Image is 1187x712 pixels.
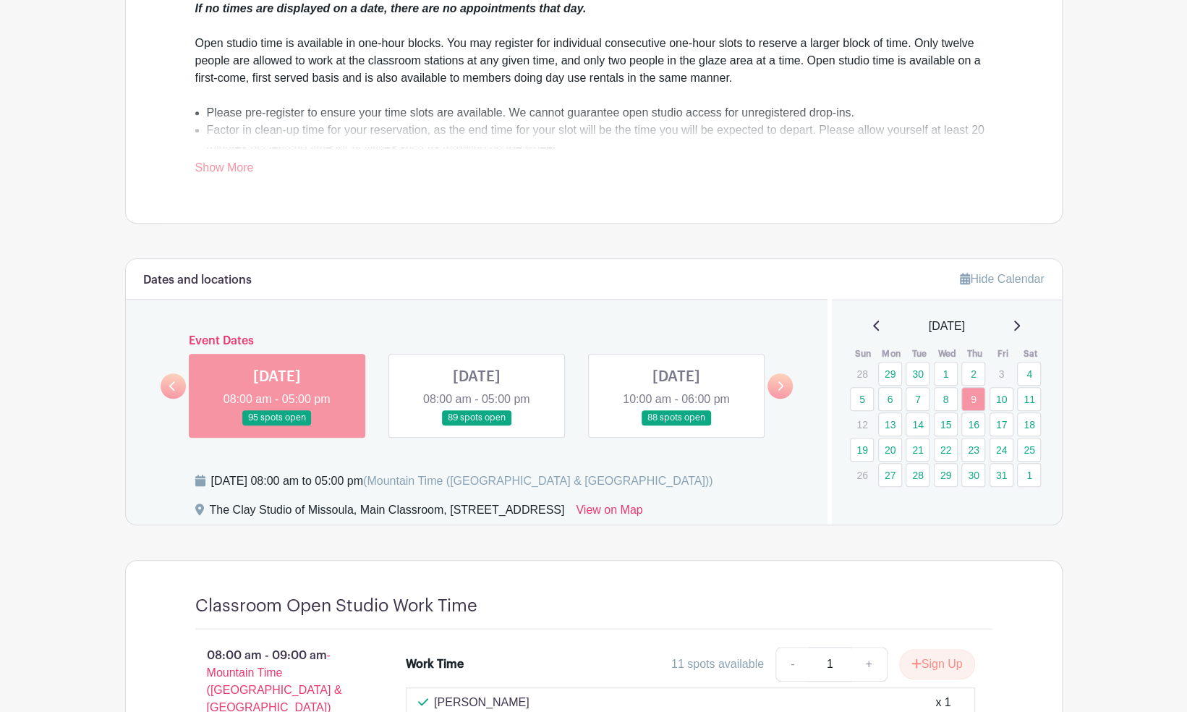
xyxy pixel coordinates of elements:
[961,387,985,411] a: 9
[878,362,902,386] a: 29
[363,475,712,487] span: (Mountain Time ([GEOGRAPHIC_DATA] & [GEOGRAPHIC_DATA]))
[934,387,958,411] a: 8
[195,161,254,179] a: Show More
[1016,347,1045,361] th: Sat
[1017,412,1041,436] a: 18
[990,463,1013,487] a: 31
[935,694,950,711] div: x 1
[850,363,874,385] p: 28
[906,463,929,487] a: 28
[877,347,906,361] th: Mon
[990,438,1013,462] a: 24
[576,501,642,525] a: View on Map
[850,464,874,486] p: 26
[989,347,1017,361] th: Fri
[961,347,989,361] th: Thu
[434,694,529,711] p: [PERSON_NAME]
[775,647,809,682] a: -
[849,347,877,361] th: Sun
[961,438,985,462] a: 23
[878,387,902,411] a: 6
[906,387,929,411] a: 7
[195,2,587,14] em: If no times are displayed on a date, there are no appointments that day.
[961,463,985,487] a: 30
[207,122,992,156] li: Factor in clean-up time for your reservation, as the end time for your slot will be the time you ...
[961,362,985,386] a: 2
[186,334,768,348] h6: Event Dates
[1017,362,1041,386] a: 4
[906,438,929,462] a: 21
[195,35,992,87] div: Open studio time is available in one-hour blocks. You may register for individual consecutive one...
[934,412,958,436] a: 15
[850,438,874,462] a: 19
[961,412,985,436] a: 16
[143,274,252,287] h6: Dates and locations
[934,362,958,386] a: 1
[878,438,902,462] a: 20
[1017,387,1041,411] a: 11
[210,501,565,525] div: The Clay Studio of Missoula, Main Classroom, [STREET_ADDRESS]
[933,347,961,361] th: Wed
[990,412,1013,436] a: 17
[906,412,929,436] a: 14
[899,649,975,679] button: Sign Up
[1017,438,1041,462] a: 25
[960,273,1044,285] a: Hide Calendar
[878,463,902,487] a: 27
[934,438,958,462] a: 22
[1017,463,1041,487] a: 1
[406,656,464,673] div: Work Time
[929,318,965,335] span: [DATE]
[990,363,1013,385] p: 3
[851,647,887,682] a: +
[207,104,992,122] li: Please pre-register to ensure your time slots are available. We cannot guarantee open studio acce...
[934,463,958,487] a: 29
[850,413,874,436] p: 12
[850,387,874,411] a: 5
[990,387,1013,411] a: 10
[905,347,933,361] th: Tue
[878,412,902,436] a: 13
[671,656,764,673] div: 11 spots available
[906,362,929,386] a: 30
[211,472,713,490] div: [DATE] 08:00 am to 05:00 pm
[195,596,477,616] h4: Classroom Open Studio Work Time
